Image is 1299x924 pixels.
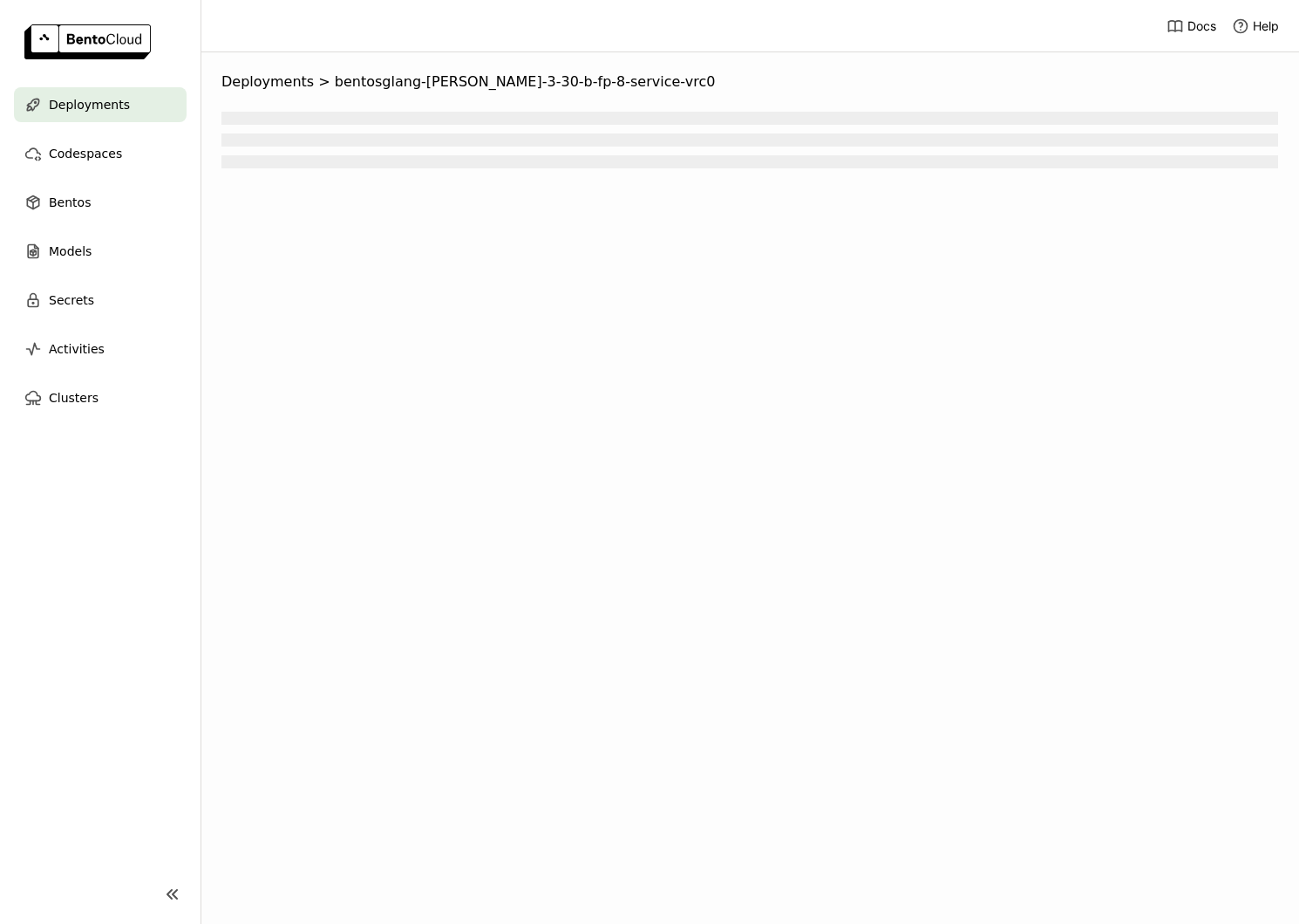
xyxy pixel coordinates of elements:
[1253,18,1279,34] span: Help
[49,339,105,359] span: Activities
[1166,17,1216,35] a: Docs
[14,136,187,171] a: Codespaces
[14,185,187,220] a: Bentos
[49,387,99,408] span: Clusters
[14,234,187,269] a: Models
[49,290,94,311] span: Secrets
[49,94,130,115] span: Deployments
[49,143,122,164] span: Codespaces
[14,283,187,318] a: Secrets
[49,241,92,262] span: Models
[14,380,187,415] a: Clusters
[221,73,1278,91] nav: Breadcrumbs navigation
[24,24,151,59] img: logo
[335,73,716,91] span: bentosglang-[PERSON_NAME]-3-30-b-fp-8-service-vrc0
[14,87,187,122] a: Deployments
[314,73,335,91] span: >
[14,332,187,366] a: Activities
[1187,18,1216,34] span: Docs
[221,73,314,91] span: Deployments
[1232,17,1279,35] div: Help
[49,192,91,213] span: Bentos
